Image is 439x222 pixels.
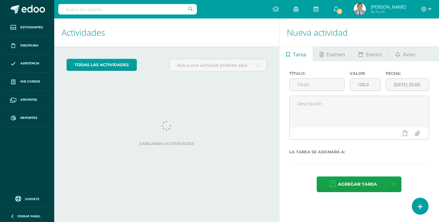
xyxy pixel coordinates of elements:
[5,18,49,37] a: Estudiantes
[58,4,197,14] input: Busca un usuario...
[327,47,345,62] span: Examen
[20,61,39,66] span: Asistencia
[5,55,49,73] a: Asistencia
[289,71,345,76] label: Título:
[67,141,267,146] label: Cargando actividades
[20,115,37,120] span: Reportes
[350,71,381,76] label: Valor:
[5,37,49,55] a: Disciplina
[20,25,43,30] span: Estudiantes
[20,79,40,84] span: Mis cursos
[5,91,49,109] a: Archivos
[389,46,422,61] a: Aviso
[290,79,344,91] input: Título
[5,109,49,127] a: Reportes
[366,47,382,62] span: Evento
[350,79,381,91] input: Puntos máximos
[17,214,41,218] span: Cerrar panel
[62,18,272,46] h1: Actividades
[293,47,306,62] span: Tarea
[352,46,388,61] a: Evento
[338,177,377,192] span: Agregar tarea
[386,71,429,76] label: Fecha:
[169,59,266,71] input: Busca una actividad próxima aquí...
[371,9,406,14] span: Mi Perfil
[67,59,137,71] a: todas las Actividades
[287,18,432,46] h1: Nueva actividad
[354,3,366,15] img: 219bdcb1a3e4d06700ae7d5ab62fa881.png
[313,46,352,61] a: Examen
[336,8,343,15] span: 9
[5,73,49,91] a: Mis cursos
[386,79,429,91] input: Fecha de entrega
[279,46,313,61] a: Tarea
[289,150,429,154] label: La tarea se asignará a:
[403,47,415,62] span: Aviso
[7,194,47,203] a: Soporte
[371,4,406,10] span: [PERSON_NAME]
[20,43,39,48] span: Disciplina
[20,97,37,102] span: Archivos
[25,197,39,201] span: Soporte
